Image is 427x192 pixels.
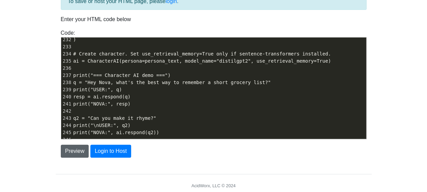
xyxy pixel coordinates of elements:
div: 244 [61,122,72,129]
span: ai = CharacterAI(persona=persona_text, model_name="distilgpt2", use_retrieval_memory=True) [73,58,331,64]
div: 246 [61,136,72,143]
span: ) [73,37,76,42]
div: 235 [61,58,72,65]
span: # Create character. Set use_retrieval_memory=True only if sentence-transformers installed. [73,51,331,57]
p: Enter your HTML code below [61,15,367,23]
span: print("NOVA:", ai.respond(q2)) [73,130,159,135]
button: Preview [61,145,89,158]
div: 243 [61,115,72,122]
div: 241 [61,100,72,108]
div: 232 [61,36,72,43]
div: 234 [61,50,72,58]
div: 242 [61,108,72,115]
div: 237 [61,72,72,79]
div: 245 [61,129,72,136]
button: Login to Host [90,145,131,158]
div: 233 [61,43,72,50]
div: 239 [61,86,72,93]
span: print("=== Character AI demo ===") [73,73,171,78]
div: 238 [61,79,72,86]
span: print("\nUSER:", q2) [73,123,131,128]
span: print("NOVA:", resp) [73,101,131,107]
span: print("USER:", q) [73,87,122,92]
span: q = "Hey Nova, what's the best way to remember a short grocery list?" [73,80,271,85]
span: resp = ai.respond(q) [73,94,131,99]
span: q2 = "Can you make it rhyme?" [73,115,157,121]
div: 240 [61,93,72,100]
div: Code: [56,29,372,139]
div: AcidWorx, LLC © 2024 [191,182,235,189]
div: 236 [61,65,72,72]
